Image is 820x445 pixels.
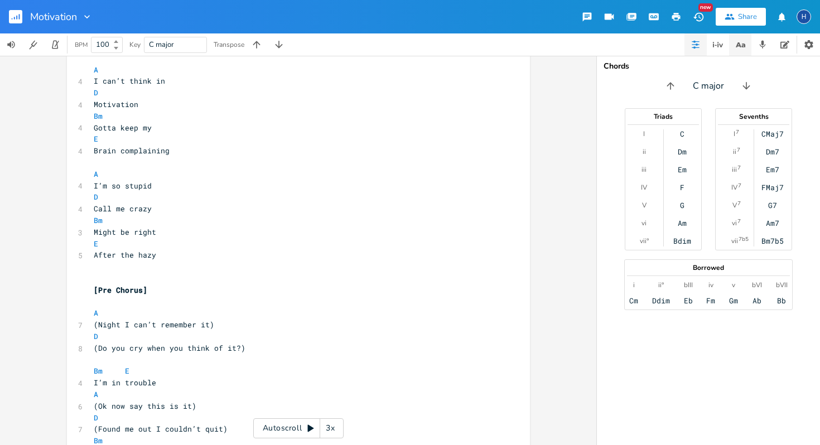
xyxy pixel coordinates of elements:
[729,296,738,305] div: Gm
[75,42,88,48] div: BPM
[94,413,98,423] span: D
[766,147,779,156] div: Dm7
[94,331,98,341] span: D
[708,280,713,289] div: iv
[678,147,687,156] div: Dm
[734,129,735,138] div: I
[94,169,98,179] span: A
[761,236,784,245] div: Bm7b5
[625,113,701,120] div: Triads
[739,235,749,244] sup: 7b5
[94,88,98,98] span: D
[738,12,757,22] div: Share
[94,285,147,295] span: [Pre Chorus]
[641,219,647,228] div: vi
[698,3,713,12] div: New
[716,8,766,26] button: Share
[732,280,735,289] div: v
[30,12,77,22] span: Motivation
[732,219,737,228] div: vi
[149,40,174,50] span: C major
[732,165,737,174] div: iii
[640,236,649,245] div: vii°
[797,4,811,30] button: H
[94,181,152,191] span: I’m so stupid
[641,183,647,192] div: IV
[693,80,724,93] span: C major
[94,99,138,109] span: Motivation
[731,236,738,245] div: vii
[678,219,687,228] div: Am
[94,76,165,86] span: I can’t think in
[736,128,739,137] sup: 7
[214,41,244,48] div: Transpose
[766,165,779,174] div: Em7
[94,308,98,318] span: A
[684,280,693,289] div: bIII
[768,201,777,210] div: G7
[738,181,741,190] sup: 7
[731,183,737,192] div: IV
[706,296,715,305] div: Fm
[658,280,664,289] div: ii°
[94,424,228,434] span: (Found me out I couldn’t quit)
[737,199,741,208] sup: 7
[777,296,786,305] div: Bb
[94,111,103,121] span: Bm
[125,366,129,376] span: E
[680,183,684,192] div: F
[642,201,647,210] div: V
[797,9,811,24] div: hayelzcrave
[604,62,813,70] div: Chords
[94,192,98,202] span: D
[94,204,152,214] span: Call me crazy
[737,163,741,172] sup: 7
[94,239,98,249] span: E
[320,418,340,438] div: 3x
[732,201,737,210] div: V
[652,296,670,305] div: Ddim
[629,296,638,305] div: Cm
[761,129,784,138] div: CMaj7
[94,227,156,237] span: Might be right
[94,215,103,225] span: Bm
[129,41,141,48] div: Key
[761,183,784,192] div: FMaj7
[94,134,98,144] span: E
[776,280,788,289] div: bVII
[253,418,344,438] div: Autoscroll
[680,201,684,210] div: G
[94,250,156,260] span: After the hazy
[753,296,761,305] div: Ab
[94,366,103,376] span: Bm
[733,147,736,156] div: ii
[673,236,691,245] div: Bdim
[737,146,740,154] sup: 7
[641,165,647,174] div: iii
[94,401,196,411] span: (Ok now say this is it)
[94,378,156,388] span: I’m in trouble
[643,129,645,138] div: I
[678,165,687,174] div: Em
[716,113,792,120] div: Sevenths
[633,280,635,289] div: i
[680,129,684,138] div: C
[684,296,693,305] div: Eb
[94,389,98,399] span: A
[94,343,245,353] span: (Do you cry when you think of it?)
[687,7,710,27] button: New
[752,280,762,289] div: bVI
[737,217,741,226] sup: 7
[94,123,152,133] span: Gotta keep my
[94,320,214,330] span: (Night I can’t remember it)
[94,65,98,75] span: A
[643,147,646,156] div: ii
[94,146,170,156] span: Brain complaining
[625,264,792,271] div: Borrowed
[766,219,779,228] div: Am7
